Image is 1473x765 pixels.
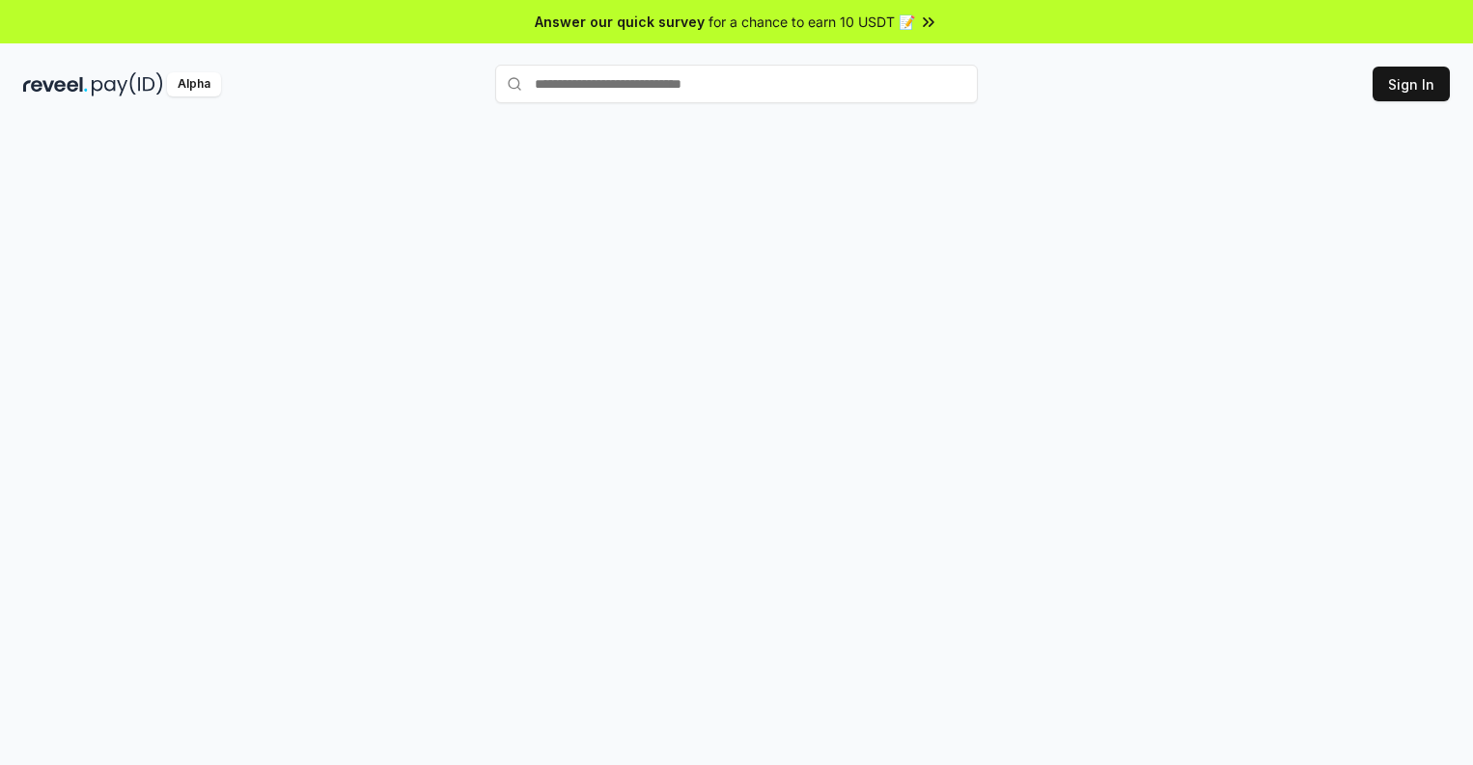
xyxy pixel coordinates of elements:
[535,12,705,32] span: Answer our quick survey
[92,72,163,96] img: pay_id
[167,72,221,96] div: Alpha
[709,12,915,32] span: for a chance to earn 10 USDT 📝
[23,72,88,96] img: reveel_dark
[1373,67,1450,101] button: Sign In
